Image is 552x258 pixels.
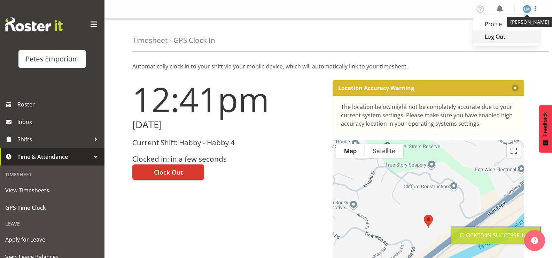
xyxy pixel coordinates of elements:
span: Roster [17,99,101,110]
button: Feedback - Show survey [539,105,552,153]
span: GPS Time Clock [5,202,99,213]
a: GPS Time Clock [2,199,103,216]
button: Toggle fullscreen view [507,144,521,158]
p: Automatically clock-in to your shift via your mobile device, which will automatically link to you... [132,62,524,71]
h3: Clocked in: in a few seconds [132,155,324,163]
span: Apply for Leave [5,234,99,245]
button: Show satellite imagery [365,144,403,158]
div: Petes Emporium [25,54,79,64]
button: Show street map [336,144,365,158]
span: Inbox [17,117,101,127]
h1: 12:41pm [132,80,324,118]
h3: Current Shift: Habby - Habby 4 [132,139,324,147]
div: Clocked in Successfully [460,231,532,239]
a: Profile [473,18,539,30]
span: Time & Attendance [17,152,91,162]
h2: [DATE] [132,119,324,130]
a: Log Out [473,30,539,43]
h4: Timesheet - GPS Clock In [132,36,215,44]
p: Location Accuracy Warning [338,84,414,91]
div: The location below might not be completely accurate due to your current system settings. Please m... [341,103,516,128]
button: Clock Out [132,164,204,180]
img: Rosterit website logo [5,17,63,31]
a: Apply for Leave [2,231,103,248]
div: Timesheet [2,167,103,182]
img: help-xxl-2.png [531,237,538,244]
span: Shifts [17,134,91,145]
span: Clock Out [154,168,183,177]
img: lianne-morete5410.jpg [523,5,531,13]
div: Leave [2,216,103,231]
span: View Timesheets [5,185,99,196]
button: Close message [512,84,519,91]
a: View Timesheets [2,182,103,199]
span: Feedback [542,112,549,137]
